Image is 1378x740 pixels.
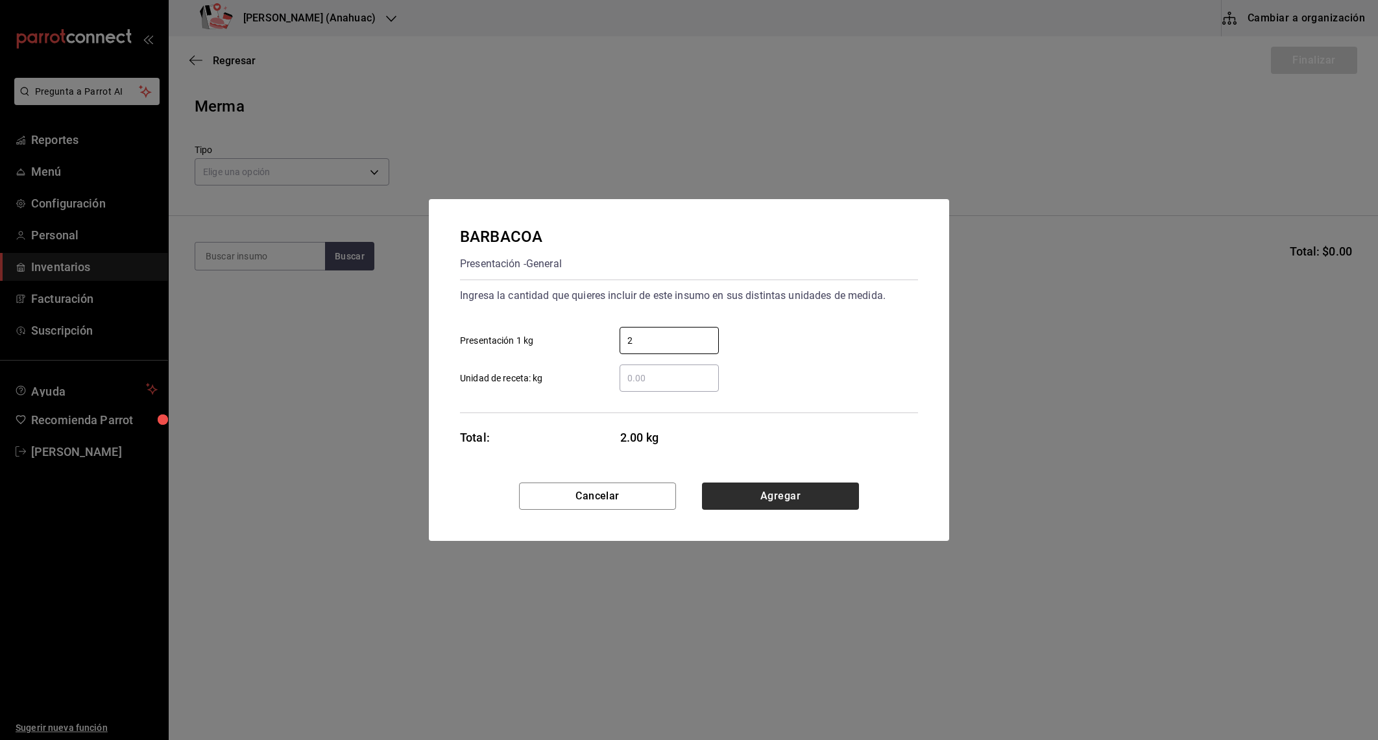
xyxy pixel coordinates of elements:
div: Presentación - General [460,254,562,274]
div: BARBACOA [460,225,562,248]
div: Total: [460,429,490,446]
input: Presentación 1 kg [620,333,719,348]
span: Unidad de receta: kg [460,372,543,385]
span: Presentación 1 kg [460,334,533,348]
div: Ingresa la cantidad que quieres incluir de este insumo en sus distintas unidades de medida. [460,285,918,306]
input: Unidad de receta: kg [620,370,719,386]
button: Agregar [702,483,859,510]
span: 2.00 kg [620,429,719,446]
button: Cancelar [519,483,676,510]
